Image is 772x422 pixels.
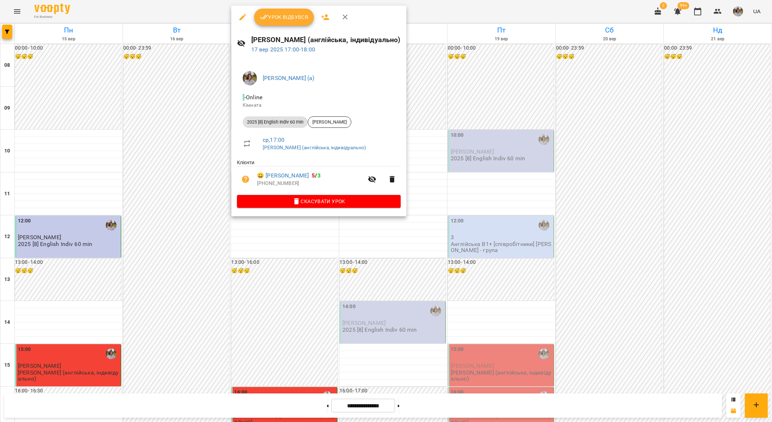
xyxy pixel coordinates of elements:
p: Кімната [243,102,395,109]
a: [PERSON_NAME] (а) [263,75,315,81]
a: [PERSON_NAME] (англійська, індивідуально) [263,145,366,150]
button: Скасувати Урок [237,195,401,208]
span: - Online [243,94,264,101]
a: 17 вер 2025 17:00-18:00 [251,46,315,53]
span: Скасувати Урок [243,197,395,206]
ul: Клієнти [237,159,401,195]
img: 2afcea6c476e385b61122795339ea15c.jpg [243,71,257,85]
span: 5 [312,172,315,179]
span: Урок відбувся [260,13,308,21]
span: 2025 [8] English Indiv 60 min [243,119,308,125]
button: Урок відбувся [254,9,314,26]
a: 😀 [PERSON_NAME] [257,171,309,180]
h6: [PERSON_NAME] (англійська, індивідуально) [251,34,401,45]
a: ср , 17:00 [263,136,284,143]
p: [PHONE_NUMBER] [257,180,363,187]
span: 3 [317,172,321,179]
span: [PERSON_NAME] [308,119,351,125]
div: [PERSON_NAME] [308,116,351,128]
b: / [312,172,320,179]
button: Візит ще не сплачено. Додати оплату? [237,171,254,188]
